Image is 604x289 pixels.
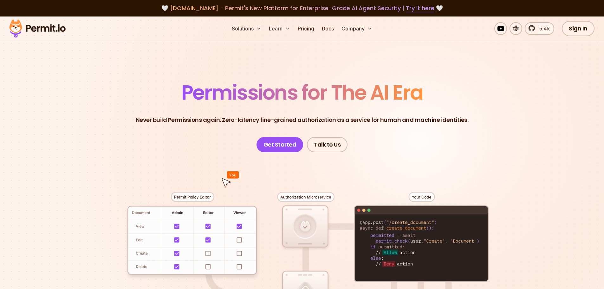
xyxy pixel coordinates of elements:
a: Pricing [295,22,317,35]
img: Permit logo [6,18,68,39]
a: Try it here [406,4,434,12]
button: Learn [266,22,293,35]
button: Solutions [229,22,264,35]
a: Docs [319,22,336,35]
div: 🤍 🤍 [15,4,589,13]
a: Sign In [562,21,594,36]
a: 5.4k [525,22,554,35]
span: [DOMAIN_NAME] - Permit's New Platform for Enterprise-Grade AI Agent Security | [170,4,434,12]
button: Company [339,22,375,35]
a: Get Started [257,137,303,152]
a: Talk to Us [307,137,347,152]
span: 5.4k [536,25,550,32]
p: Never build Permissions again. Zero-latency fine-grained authorization as a service for human and... [136,115,469,124]
span: Permissions for The AI Era [181,78,423,107]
